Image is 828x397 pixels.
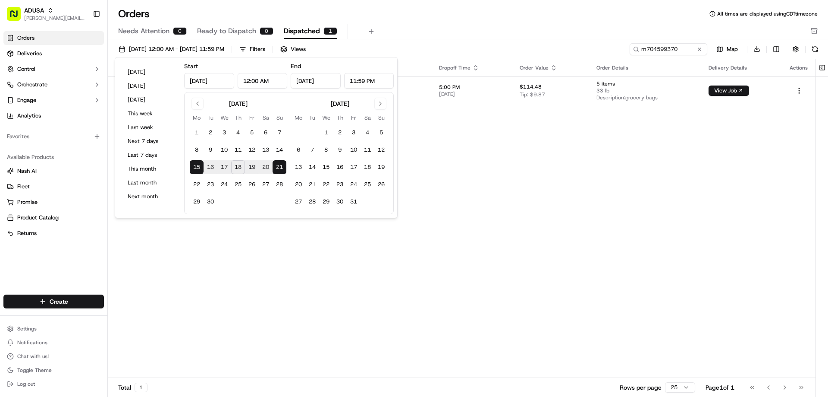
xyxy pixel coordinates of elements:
div: We're available if you need us! [39,91,119,98]
th: Friday [245,113,259,122]
th: Wednesday [217,113,231,122]
button: 25 [361,178,374,191]
div: Delivery Details [709,64,776,71]
span: Returns [17,229,37,237]
button: 21 [305,178,319,191]
button: 10 [217,143,231,157]
button: Next 7 days [124,135,176,147]
button: 14 [273,143,286,157]
button: 13 [259,143,273,157]
button: 23 [333,178,347,191]
span: Toggle Theme [17,367,52,374]
button: 29 [190,195,204,209]
span: Settings [17,325,37,332]
div: Order Value [520,64,583,71]
button: Start new chat [147,85,157,95]
span: ADUSA [24,6,44,15]
a: Deliveries [3,47,104,60]
th: Sunday [374,113,388,122]
button: [PERSON_NAME][EMAIL_ADDRESS][PERSON_NAME][DOMAIN_NAME] [24,15,86,22]
button: Next month [124,191,176,203]
button: 2 [333,126,347,140]
button: Filters [235,43,269,55]
div: Page 1 of 1 [706,383,734,392]
button: Engage [3,93,104,107]
button: 28 [273,178,286,191]
span: • [72,134,75,141]
button: 22 [190,178,204,191]
img: Nash [9,9,26,26]
button: 30 [333,195,347,209]
button: 31 [347,195,361,209]
button: Product Catalog [3,211,104,225]
button: 3 [217,126,231,140]
label: Start [184,62,198,70]
button: 6 [259,126,273,140]
span: Create [50,297,68,306]
div: Past conversations [9,112,58,119]
button: 4 [361,126,374,140]
div: [DATE] [331,99,349,108]
button: 9 [204,143,217,157]
button: 10 [347,143,361,157]
button: 6 [292,143,305,157]
span: [DATE] [439,91,506,98]
span: Chat with us! [17,353,49,360]
button: 5 [245,126,259,140]
div: 0 [260,27,273,35]
a: Powered byPylon [61,214,104,221]
button: 11 [231,143,245,157]
button: 26 [245,178,259,191]
button: 21 [273,160,286,174]
div: Dropoff Time [439,64,506,71]
img: Stewart Logan [9,126,22,140]
button: 22 [319,178,333,191]
span: Dispatched [284,26,320,36]
button: ADUSA[PERSON_NAME][EMAIL_ADDRESS][PERSON_NAME][DOMAIN_NAME] [3,3,89,24]
button: 25 [231,178,245,191]
span: [PERSON_NAME] [27,157,70,164]
button: Control [3,62,104,76]
div: Total [118,383,147,392]
span: API Documentation [82,193,138,202]
img: Stewart Logan [9,149,22,163]
div: 0 [173,27,187,35]
button: View Job [709,86,749,96]
img: 3855928211143_97847f850aaaf9af0eff_72.jpg [18,83,34,98]
div: Available Products [3,150,104,164]
span: Notifications [17,339,47,346]
span: Product Catalog [17,214,59,222]
div: 💻 [73,194,80,201]
span: Deliveries [17,50,42,57]
button: Refresh [809,43,821,55]
button: 5 [374,126,388,140]
button: This week [124,108,176,120]
button: 9 [333,143,347,157]
button: Chat with us! [3,350,104,362]
button: 3 [347,126,361,140]
input: Got a question? Start typing here... [22,56,155,65]
button: Last week [124,121,176,133]
span: 5:00 PM [439,84,506,91]
button: Go to next month [374,98,386,110]
span: $114.48 [520,83,542,90]
th: Saturday [361,113,374,122]
img: 1736555255976-a54dd68f-1ca7-489b-9aae-adbdc363a1c4 [9,83,24,98]
input: Date [184,73,234,89]
span: 33 lb [596,87,695,94]
p: Rows per page [620,383,662,392]
span: Orchestrate [17,81,47,89]
button: Notifications [3,337,104,349]
button: [DATE] [124,66,176,78]
button: 16 [204,160,217,174]
button: 13 [292,160,305,174]
a: Returns [7,229,100,237]
a: Product Catalog [7,214,100,222]
span: Log out [17,381,35,387]
span: All times are displayed using CDT timezone [717,10,818,17]
button: This month [124,163,176,175]
span: Map [727,45,738,53]
button: [DATE] [124,94,176,106]
span: [DATE] [76,157,94,164]
div: Favorites [3,130,104,143]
